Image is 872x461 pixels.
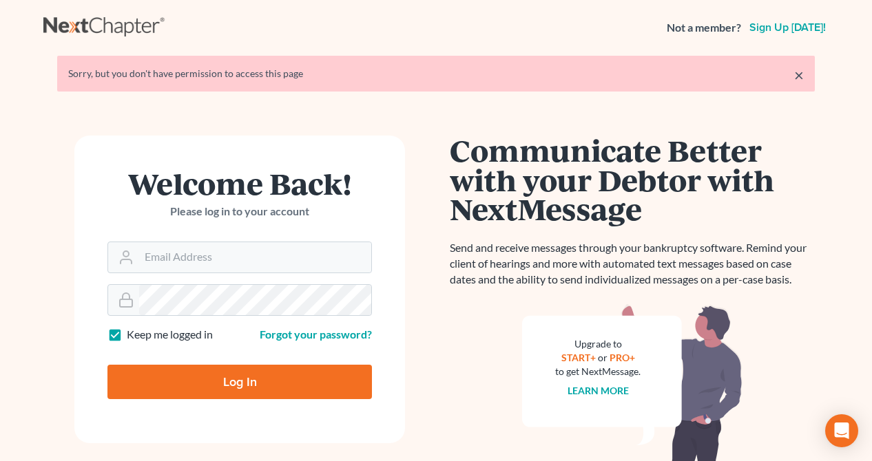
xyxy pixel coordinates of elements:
a: Sign up [DATE]! [747,22,829,33]
a: START+ [561,352,596,363]
p: Please log in to your account [107,204,372,219]
a: Learn more [568,385,629,396]
a: Forgot your password? [260,328,372,341]
span: or [598,352,608,363]
a: PRO+ [610,352,635,363]
h1: Communicate Better with your Debtor with NextMessage [450,136,815,224]
strong: Not a member? [667,20,741,36]
div: Open Intercom Messenger [825,414,858,447]
div: Sorry, but you don't have permission to access this page [68,67,804,81]
a: × [794,67,804,83]
p: Send and receive messages through your bankruptcy software. Remind your client of hearings and mo... [450,240,815,288]
input: Log In [107,365,372,399]
h1: Welcome Back! [107,169,372,198]
div: to get NextMessage. [555,365,641,378]
label: Keep me logged in [127,327,213,343]
div: Upgrade to [555,337,641,351]
input: Email Address [139,242,371,272]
